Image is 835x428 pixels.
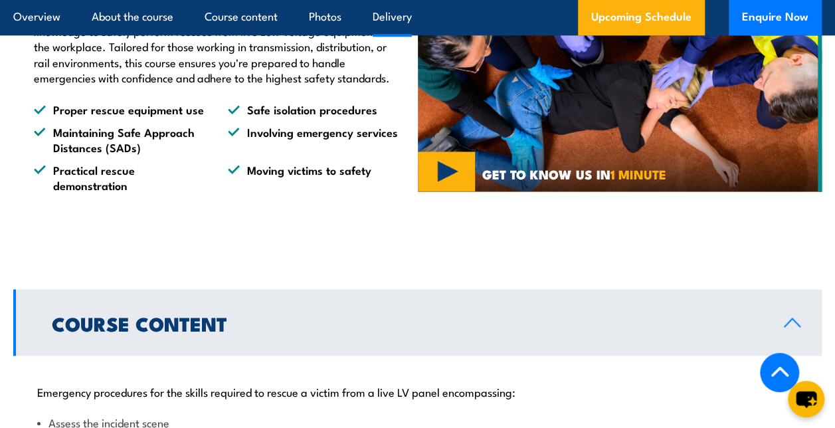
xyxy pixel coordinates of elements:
[34,102,204,117] li: Proper rescue equipment use
[34,162,204,193] li: Practical rescue demonstration
[228,124,398,156] li: Involving emergency services
[34,7,398,85] p: This Low Voltage Rescue course equips you with the essential skills and knowledge to safely perfo...
[228,102,398,117] li: Safe isolation procedures
[34,124,204,156] li: Maintaining Safe Approach Distances (SADs)
[482,168,666,180] span: GET TO KNOW US IN
[37,384,798,397] p: Emergency procedures for the skills required to rescue a victim from a live LV panel encompassing:
[788,381,824,417] button: chat-button
[52,314,763,331] h2: Course Content
[228,162,398,193] li: Moving victims to safety
[13,289,822,356] a: Course Content
[610,164,666,183] strong: 1 MINUTE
